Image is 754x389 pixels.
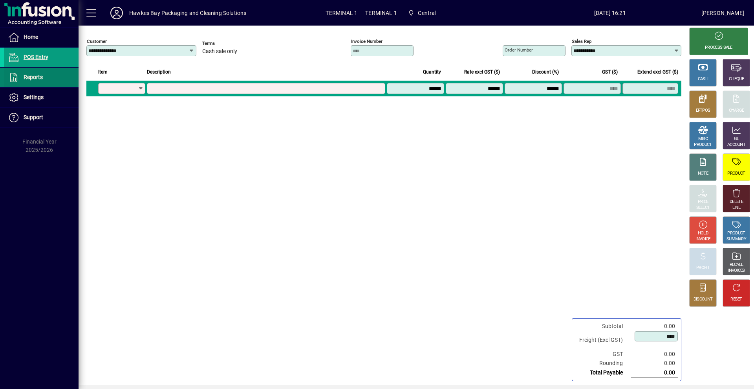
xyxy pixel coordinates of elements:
[365,7,397,19] span: TERMINAL 1
[727,236,746,242] div: SUMMARY
[698,230,708,236] div: HOLD
[698,76,708,82] div: CASH
[423,68,441,76] span: Quantity
[701,7,744,19] div: [PERSON_NAME]
[147,68,171,76] span: Description
[129,7,247,19] div: Hawkes Bay Packaging and Cleaning Solutions
[24,94,44,100] span: Settings
[730,262,743,268] div: RECALL
[505,47,533,53] mat-label: Order number
[87,39,107,44] mat-label: Customer
[705,45,732,51] div: PROCESS SALE
[532,68,559,76] span: Discount (%)
[727,171,745,177] div: PRODUCT
[694,297,712,302] div: DISCOUNT
[696,265,710,271] div: PROFIT
[575,368,631,378] td: Total Payable
[4,28,79,47] a: Home
[695,236,710,242] div: INVOICE
[24,54,48,60] span: POS Entry
[730,297,742,302] div: RESET
[698,171,708,177] div: NOTE
[575,350,631,359] td: GST
[734,136,739,142] div: GL
[575,322,631,331] td: Subtotal
[631,359,678,368] td: 0.00
[4,68,79,87] a: Reports
[730,199,743,205] div: DELETE
[631,350,678,359] td: 0.00
[729,108,744,114] div: CHARGE
[4,108,79,127] a: Support
[631,368,678,378] td: 0.00
[727,142,745,148] div: ACCOUNT
[202,41,249,46] span: Terms
[24,74,43,80] span: Reports
[418,7,436,19] span: Central
[729,76,744,82] div: CHEQUE
[98,68,108,76] span: Item
[602,68,618,76] span: GST ($)
[696,108,710,114] div: EFTPOS
[696,205,710,211] div: SELECT
[519,7,701,19] span: [DATE] 16:21
[464,68,500,76] span: Rate excl GST ($)
[24,34,38,40] span: Home
[728,268,745,274] div: INVOICES
[351,39,382,44] mat-label: Invoice number
[575,331,631,350] td: Freight (Excl GST)
[698,136,708,142] div: MISC
[694,142,712,148] div: PRODUCT
[575,359,631,368] td: Rounding
[631,322,678,331] td: 0.00
[326,7,357,19] span: TERMINAL 1
[732,205,740,211] div: LINE
[637,68,678,76] span: Extend excl GST ($)
[24,114,43,120] span: Support
[698,199,708,205] div: PRICE
[405,6,439,20] span: Central
[4,88,79,107] a: Settings
[202,48,237,55] span: Cash sale only
[104,6,129,20] button: Profile
[727,230,745,236] div: PRODUCT
[572,39,591,44] mat-label: Sales rep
